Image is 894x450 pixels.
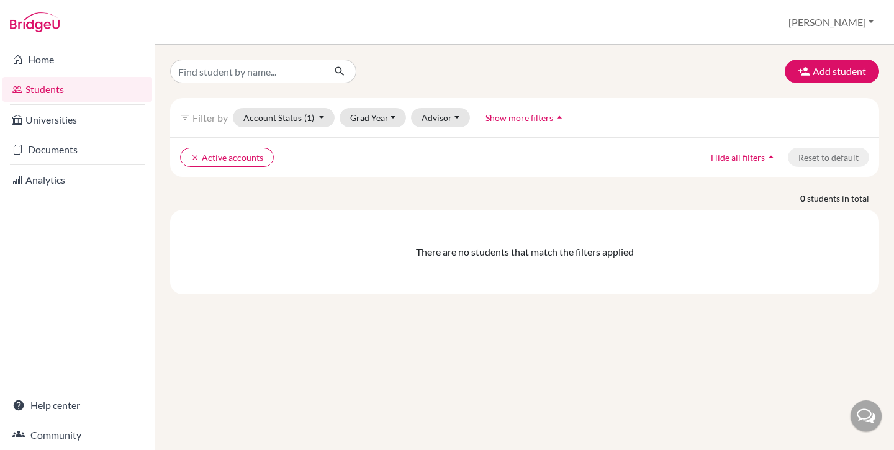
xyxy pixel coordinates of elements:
[2,423,152,448] a: Community
[475,108,576,127] button: Show more filtersarrow_drop_up
[711,152,765,163] span: Hide all filters
[785,60,879,83] button: Add student
[788,148,869,167] button: Reset to default
[191,153,199,162] i: clear
[800,192,807,205] strong: 0
[700,148,788,167] button: Hide all filtersarrow_drop_up
[2,77,152,102] a: Students
[180,112,190,122] i: filter_list
[485,112,553,123] span: Show more filters
[2,393,152,418] a: Help center
[2,47,152,72] a: Home
[2,107,152,132] a: Universities
[2,137,152,162] a: Documents
[10,12,60,32] img: Bridge-U
[553,111,566,124] i: arrow_drop_up
[807,192,879,205] span: students in total
[2,168,152,192] a: Analytics
[783,11,879,34] button: [PERSON_NAME]
[340,108,407,127] button: Grad Year
[765,151,777,163] i: arrow_drop_up
[180,148,274,167] button: clearActive accounts
[170,60,324,83] input: Find student by name...
[304,112,314,123] span: (1)
[180,245,869,259] div: There are no students that match the filters applied
[411,108,470,127] button: Advisor
[233,108,335,127] button: Account Status(1)
[192,112,228,124] span: Filter by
